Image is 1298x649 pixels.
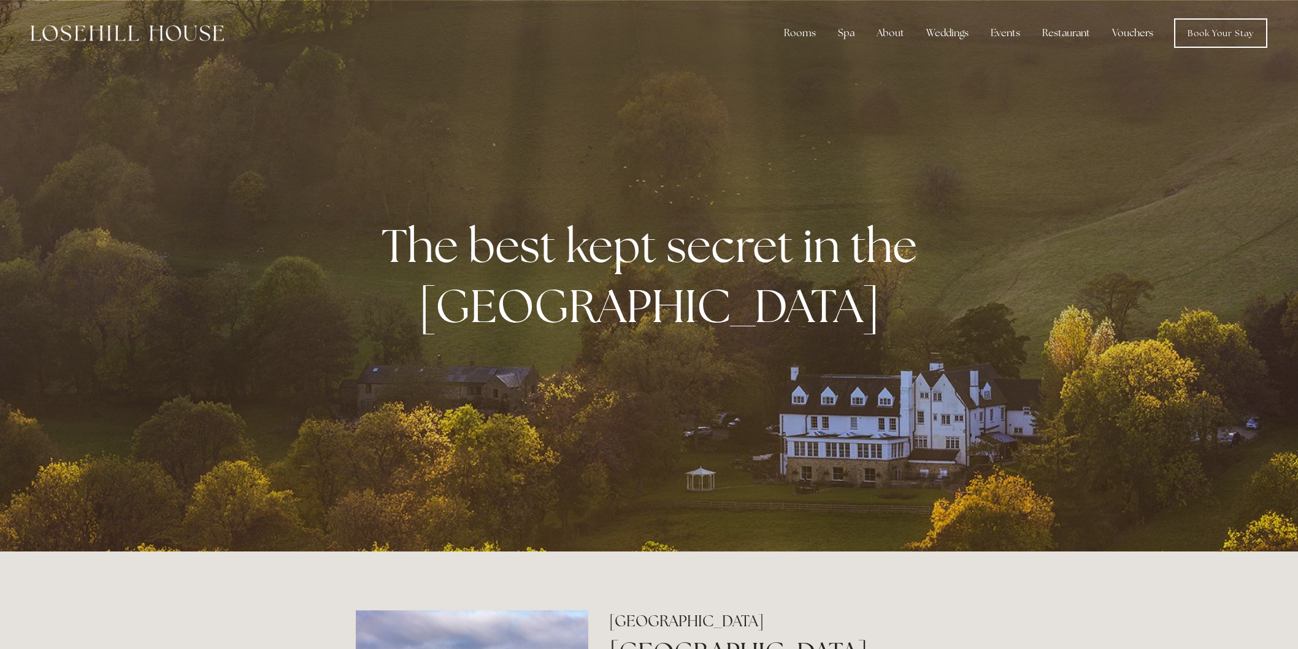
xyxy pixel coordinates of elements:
[774,21,826,45] div: Rooms
[828,21,864,45] div: Spa
[1032,21,1100,45] div: Restaurant
[916,21,978,45] div: Weddings
[867,21,914,45] div: About
[1102,21,1163,45] a: Vouchers
[609,610,942,632] h2: [GEOGRAPHIC_DATA]
[382,215,927,336] strong: The best kept secret in the [GEOGRAPHIC_DATA]
[981,21,1030,45] div: Events
[31,25,224,41] img: Losehill House
[1174,18,1267,48] a: Book Your Stay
